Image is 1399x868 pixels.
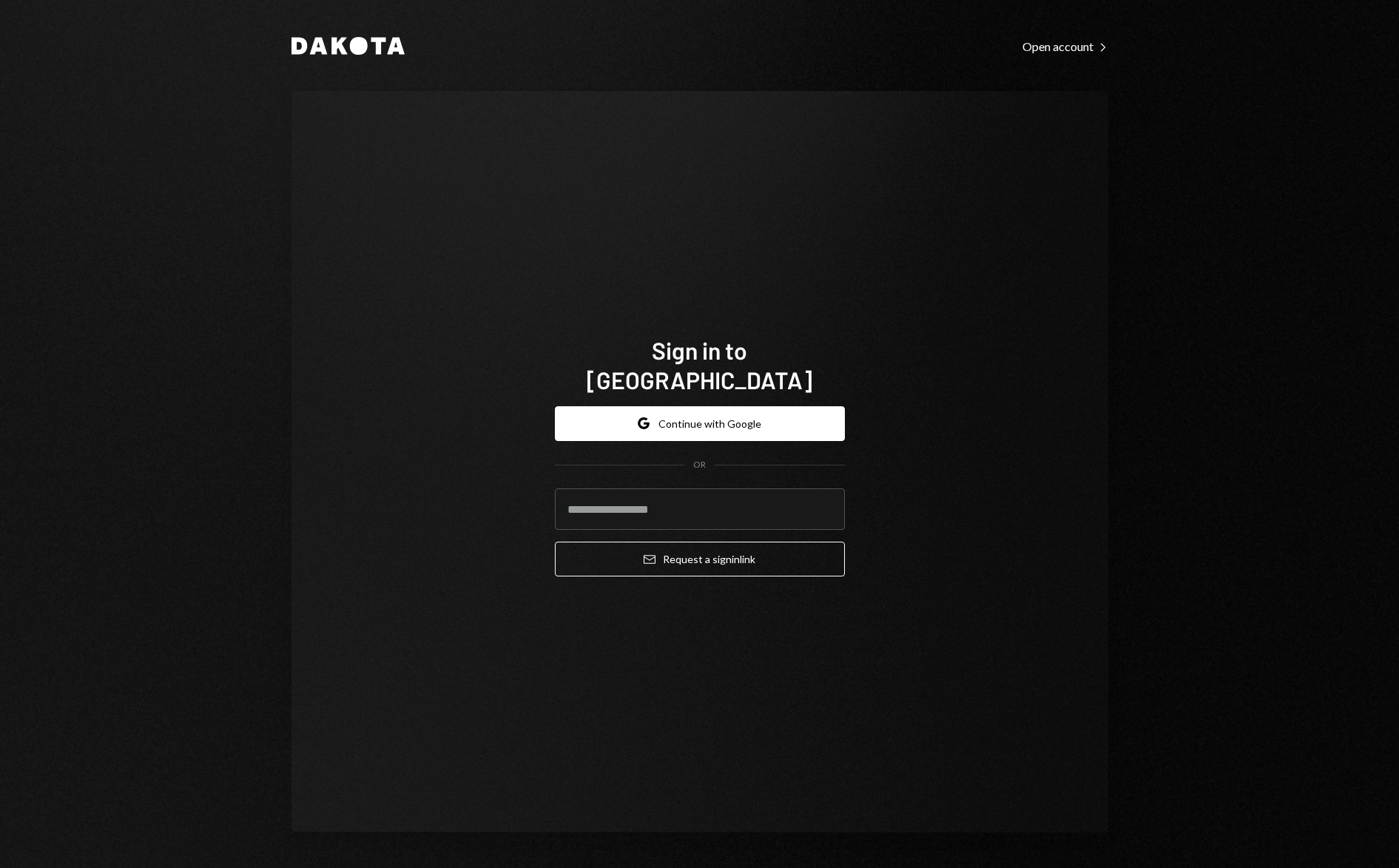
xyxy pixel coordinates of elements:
[555,542,845,576] button: Request a signinlink
[693,459,706,471] div: OR
[1022,39,1108,54] div: Open account
[1022,38,1108,54] a: Open account
[555,335,845,394] h1: Sign in to [GEOGRAPHIC_DATA]
[555,406,845,441] button: Continue with Google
